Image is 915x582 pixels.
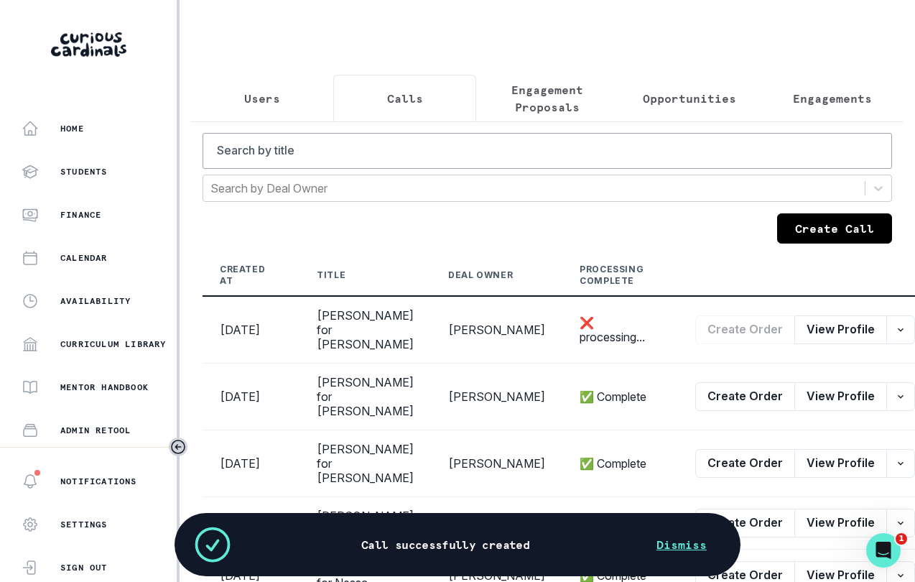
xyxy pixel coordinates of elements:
[431,296,562,364] td: [PERSON_NAME]
[431,430,562,497] td: [PERSON_NAME]
[60,295,131,307] p: Availability
[886,509,915,537] button: row menu
[448,269,513,281] div: Deal Owner
[695,449,795,478] button: Create Order
[60,382,149,393] p: Mentor Handbook
[695,382,795,411] button: Create Order
[886,382,915,411] button: row menu
[60,123,84,134] p: Home
[896,533,907,545] span: 1
[203,296,299,364] td: [DATE]
[60,338,167,350] p: Curriculum Library
[60,166,108,177] p: Students
[60,209,101,221] p: Finance
[777,213,892,244] button: Create Call
[60,562,108,573] p: Sign Out
[488,81,606,116] p: Engagement Proposals
[299,497,431,550] td: [PERSON_NAME] for Neha
[562,497,678,550] td: ✅ Complete
[695,315,795,344] button: Create Order
[299,430,431,497] td: [PERSON_NAME] for [PERSON_NAME]
[60,519,108,530] p: Settings
[562,364,678,430] td: ✅ Complete
[203,364,299,430] td: [DATE]
[299,296,431,364] td: [PERSON_NAME] for [PERSON_NAME]
[387,90,423,107] p: Calls
[794,315,887,344] button: View Profile
[886,449,915,478] button: row menu
[431,497,562,550] td: [PERSON_NAME]
[562,296,678,364] td: ❌ processing...
[169,438,187,456] button: Toggle sidebar
[60,425,131,436] p: Admin Retool
[794,509,887,537] button: View Profile
[203,430,299,497] td: [DATE]
[639,530,724,559] button: Dismiss
[203,497,299,550] td: [DATE]
[793,90,872,107] p: Engagements
[794,449,887,478] button: View Profile
[794,382,887,411] button: View Profile
[431,364,562,430] td: [PERSON_NAME]
[299,364,431,430] td: [PERSON_NAME] for [PERSON_NAME]
[51,32,126,57] img: Curious Cardinals Logo
[886,315,915,344] button: row menu
[643,90,736,107] p: Opportunities
[220,264,265,287] div: Created At
[60,476,137,487] p: Notifications
[317,269,345,281] div: Title
[244,90,280,107] p: Users
[866,533,901,568] iframe: Intercom live chat
[562,430,678,497] td: ✅ Complete
[695,509,795,537] button: Create Order
[580,264,644,287] div: Processing complete
[60,252,108,264] p: Calendar
[361,537,529,552] p: Call successfully created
